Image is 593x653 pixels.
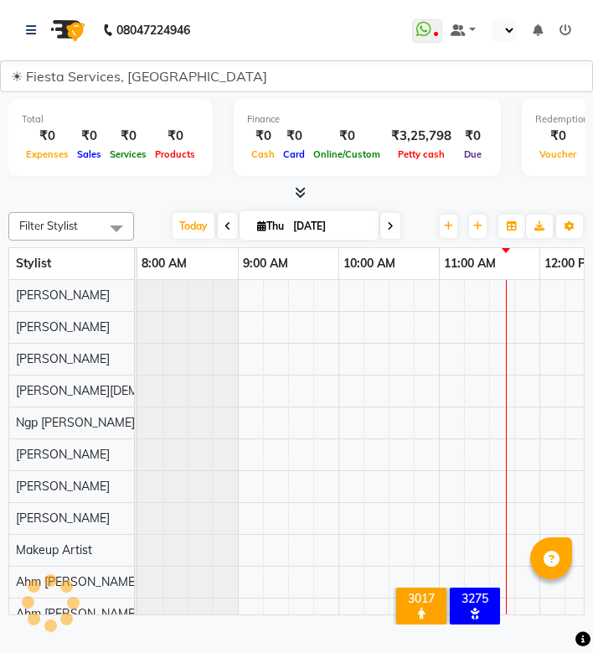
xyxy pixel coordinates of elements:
[106,127,151,146] div: ₹0
[253,220,288,232] span: Thu
[22,127,73,146] div: ₹0
[440,251,500,276] a: 11:00 AM
[339,251,400,276] a: 10:00 AM
[247,112,487,127] div: Finance
[151,127,199,146] div: ₹0
[309,127,384,146] div: ₹0
[16,510,110,526] span: [PERSON_NAME]
[43,7,90,54] img: logo
[279,148,309,160] span: Card
[73,148,106,160] span: Sales
[16,383,240,398] span: [PERSON_NAME][DEMOGRAPHIC_DATA]
[16,256,51,271] span: Stylist
[535,148,580,160] span: Voucher
[106,148,151,160] span: Services
[394,148,449,160] span: Petty cash
[137,251,191,276] a: 8:00 AM
[16,288,110,303] span: [PERSON_NAME]
[116,7,190,54] b: 08047224946
[460,148,486,160] span: Due
[458,127,487,146] div: ₹0
[384,127,458,146] div: ₹3,25,798
[288,214,372,239] input: 2025-09-04
[16,542,92,557] span: Makeup Artist
[247,127,279,146] div: ₹0
[16,351,110,366] span: [PERSON_NAME]
[400,591,443,606] div: 3017
[247,148,279,160] span: Cash
[16,479,110,494] span: [PERSON_NAME]
[22,148,73,160] span: Expenses
[73,127,106,146] div: ₹0
[16,606,138,621] span: Ahm [PERSON_NAME]
[173,213,214,239] span: Today
[19,219,78,232] span: Filter Stylist
[309,148,384,160] span: Online/Custom
[239,251,292,276] a: 9:00 AM
[16,319,110,334] span: [PERSON_NAME]
[453,591,497,606] div: 3275
[22,112,199,127] div: Total
[151,148,199,160] span: Products
[16,447,110,462] span: [PERSON_NAME]
[16,415,135,430] span: Ngp [PERSON_NAME]
[16,574,138,589] span: Ahm [PERSON_NAME]
[279,127,309,146] div: ₹0
[535,127,580,146] div: ₹0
